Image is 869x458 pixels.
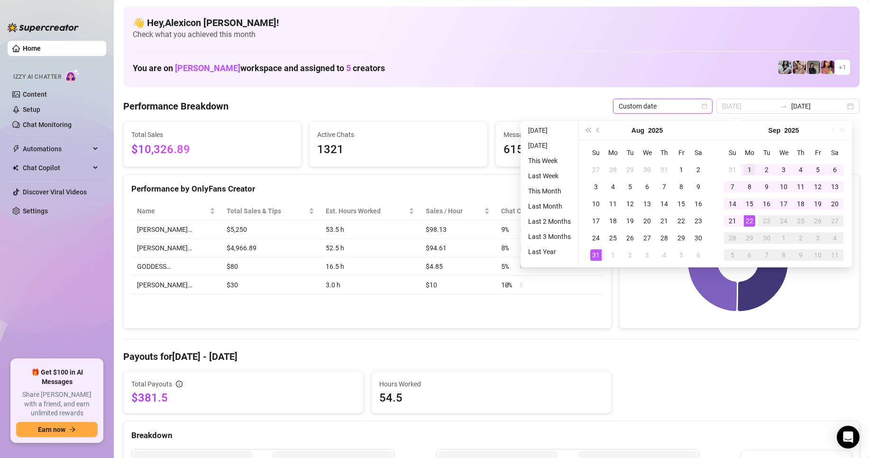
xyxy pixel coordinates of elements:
[587,229,604,247] td: 2025-08-24
[693,232,704,244] div: 30
[690,161,707,178] td: 2025-08-02
[809,144,826,161] th: Fr
[641,164,653,175] div: 30
[346,63,351,73] span: 5
[727,181,738,192] div: 7
[12,145,20,153] span: thunderbolt
[659,232,670,244] div: 28
[624,164,636,175] div: 29
[724,195,741,212] td: 2025-09-14
[690,195,707,212] td: 2025-08-16
[607,249,619,261] div: 1
[587,144,604,161] th: Su
[227,206,307,216] span: Total Sales & Tips
[320,239,420,257] td: 52.5 h
[724,178,741,195] td: 2025-09-07
[131,239,221,257] td: [PERSON_NAME]…
[780,102,787,110] span: to
[604,161,622,178] td: 2025-07-28
[775,212,792,229] td: 2025-09-24
[837,426,860,449] div: Open Intercom Messenger
[23,91,47,98] a: Content
[23,207,48,215] a: Settings
[673,229,690,247] td: 2025-08-29
[524,140,575,151] li: [DATE]
[724,212,741,229] td: 2025-09-21
[587,195,604,212] td: 2025-08-10
[622,247,639,264] td: 2025-09-02
[16,368,98,386] span: 🎁 Get $100 in AI Messages
[761,215,772,227] div: 23
[639,144,656,161] th: We
[795,215,806,227] div: 25
[604,229,622,247] td: 2025-08-25
[587,247,604,264] td: 2025-08-31
[501,224,516,235] span: 9 %
[791,101,845,111] input: End date
[590,198,602,210] div: 10
[673,161,690,178] td: 2025-08-01
[676,249,687,261] div: 5
[809,195,826,212] td: 2025-09-19
[676,232,687,244] div: 29
[524,125,575,136] li: [DATE]
[624,198,636,210] div: 12
[639,178,656,195] td: 2025-08-06
[624,181,636,192] div: 5
[693,215,704,227] div: 23
[795,249,806,261] div: 9
[619,99,707,113] span: Custom date
[607,181,619,192] div: 4
[795,164,806,175] div: 4
[724,247,741,264] td: 2025-10-05
[659,164,670,175] div: 31
[812,215,823,227] div: 26
[659,215,670,227] div: 21
[778,61,792,74] img: Sadie
[607,198,619,210] div: 11
[829,215,841,227] div: 27
[829,198,841,210] div: 20
[131,220,221,239] td: [PERSON_NAME]…
[320,257,420,276] td: 16.5 h
[775,144,792,161] th: We
[622,178,639,195] td: 2025-08-05
[622,212,639,229] td: 2025-08-19
[673,247,690,264] td: 2025-09-05
[656,195,673,212] td: 2025-08-14
[690,144,707,161] th: Sa
[13,73,61,82] span: Izzy AI Chatter
[690,212,707,229] td: 2025-08-23
[744,215,755,227] div: 22
[587,212,604,229] td: 2025-08-17
[622,161,639,178] td: 2025-07-29
[583,121,593,140] button: Last year (Control + left)
[604,144,622,161] th: Mo
[792,178,809,195] td: 2025-09-11
[639,161,656,178] td: 2025-07-30
[590,232,602,244] div: 24
[812,232,823,244] div: 3
[656,161,673,178] td: 2025-07-31
[793,61,806,74] img: Anna
[744,164,755,175] div: 1
[693,198,704,210] div: 16
[724,144,741,161] th: Su
[775,161,792,178] td: 2025-09-03
[221,202,320,220] th: Total Sales & Tips
[792,144,809,161] th: Th
[590,215,602,227] div: 17
[724,229,741,247] td: 2025-09-28
[622,195,639,212] td: 2025-08-12
[320,220,420,239] td: 53.5 h
[16,390,98,418] span: Share [PERSON_NAME] with a friend, and earn unlimited rewards
[795,232,806,244] div: 2
[778,198,789,210] div: 17
[744,249,755,261] div: 6
[809,178,826,195] td: 2025-09-12
[693,249,704,261] div: 6
[741,195,758,212] td: 2025-09-15
[131,429,851,442] div: Breakdown
[826,229,843,247] td: 2025-10-04
[727,164,738,175] div: 31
